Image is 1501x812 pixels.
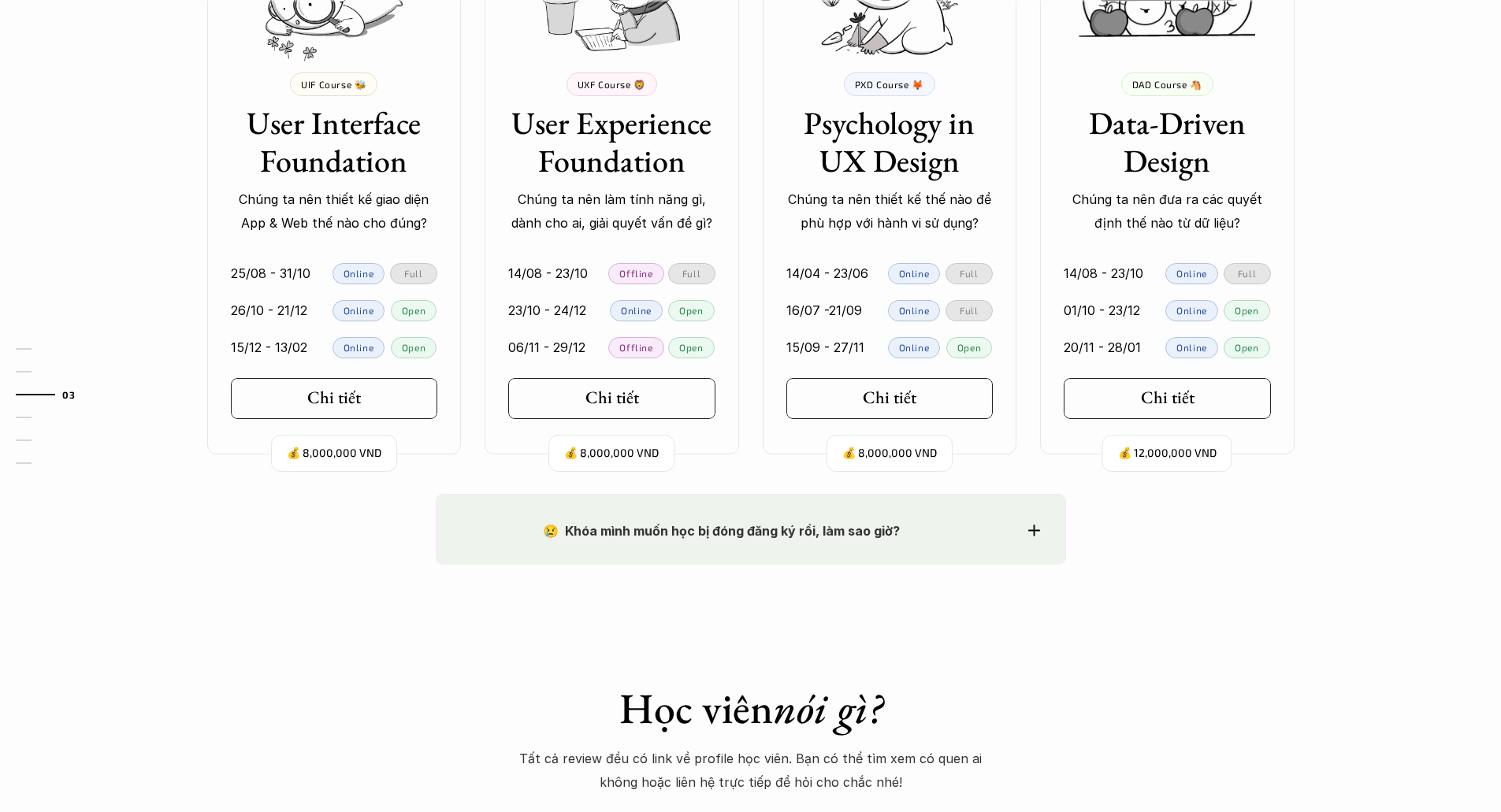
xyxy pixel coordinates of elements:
[508,378,715,419] a: Chi tiết
[1176,342,1207,353] p: Online
[679,305,703,316] p: Open
[855,79,924,90] p: PXD Course 🦊
[62,389,75,400] strong: 03
[899,268,930,279] p: Online
[619,268,652,279] p: Offline
[1176,305,1207,316] p: Online
[508,261,588,285] p: 14/08 - 23/10
[960,305,978,316] p: Full
[344,305,374,316] p: Online
[679,342,703,353] p: Open
[508,104,715,180] h3: User Experience Foundation
[682,268,700,279] p: Full
[863,387,916,408] h5: Chi tiết
[231,336,307,359] p: 15/12 - 13/02
[621,305,652,316] p: Online
[786,261,868,285] p: 14/04 - 23/06
[519,747,983,795] p: Tất cả review đều có link về profile học viên. Bạn có thể tìm xem có quen ai không hoặc liên hệ t...
[1238,268,1256,279] p: Full
[519,683,983,734] h1: Học viên
[1141,387,1194,408] h5: Chi tiết
[899,305,930,316] p: Online
[1064,298,1140,322] p: 01/10 - 23/12
[1064,378,1271,419] a: Chi tiết
[786,378,994,419] a: Chi tiết
[960,268,978,279] p: Full
[1132,79,1202,90] p: DAD Course 🐴
[619,342,652,353] p: Offline
[231,104,438,180] h3: User Interface Foundation
[786,187,994,235] p: Chúng ta nên thiết kế thế nào để phù hợp với hành vi sử dụng?
[578,79,646,90] p: UXF Course 🦁
[786,104,994,180] h3: Psychology in UX Design
[786,336,864,359] p: 15/09 - 27/11
[508,298,586,322] p: 23/10 - 24/12
[564,443,659,464] p: 💰 8,000,000 VND
[1235,305,1258,316] p: Open
[1235,342,1258,353] p: Open
[307,387,361,408] h5: Chi tiết
[287,443,381,464] p: 💰 8,000,000 VND
[344,268,374,279] p: Online
[404,268,422,279] p: Full
[231,378,438,419] a: Chi tiết
[508,336,585,359] p: 06/11 - 29/12
[1064,187,1271,235] p: Chúng ta nên đưa ra các quyết định thế nào từ dữ liệu?
[1118,443,1217,464] p: 💰 12,000,000 VND
[1064,336,1141,359] p: 20/11 - 28/01
[585,387,639,408] h5: Chi tiết
[899,342,930,353] p: Online
[842,443,937,464] p: 💰 8,000,000 VND
[1176,268,1207,279] p: Online
[231,261,310,285] p: 25/08 - 31/10
[773,680,882,736] em: nói gì?
[1064,261,1143,285] p: 14/08 - 23/10
[402,342,425,353] p: Open
[344,342,374,353] p: Online
[16,385,91,404] a: 03
[402,305,425,316] p: Open
[508,187,715,235] p: Chúng ta nên làm tính năng gì, dành cho ai, giải quyết vấn đề gì?
[786,298,862,322] p: 16/07 -21/09
[957,342,981,353] p: Open
[231,298,307,322] p: 26/10 - 21/12
[543,523,900,539] strong: 😢 Khóa mình muốn học bị đóng đăng ký rồi, làm sao giờ?
[301,79,366,90] p: UIF Course 🐝
[231,187,438,235] p: Chúng ta nên thiết kế giao diện App & Web thế nào cho đúng?
[1064,104,1271,180] h3: Data-Driven Design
